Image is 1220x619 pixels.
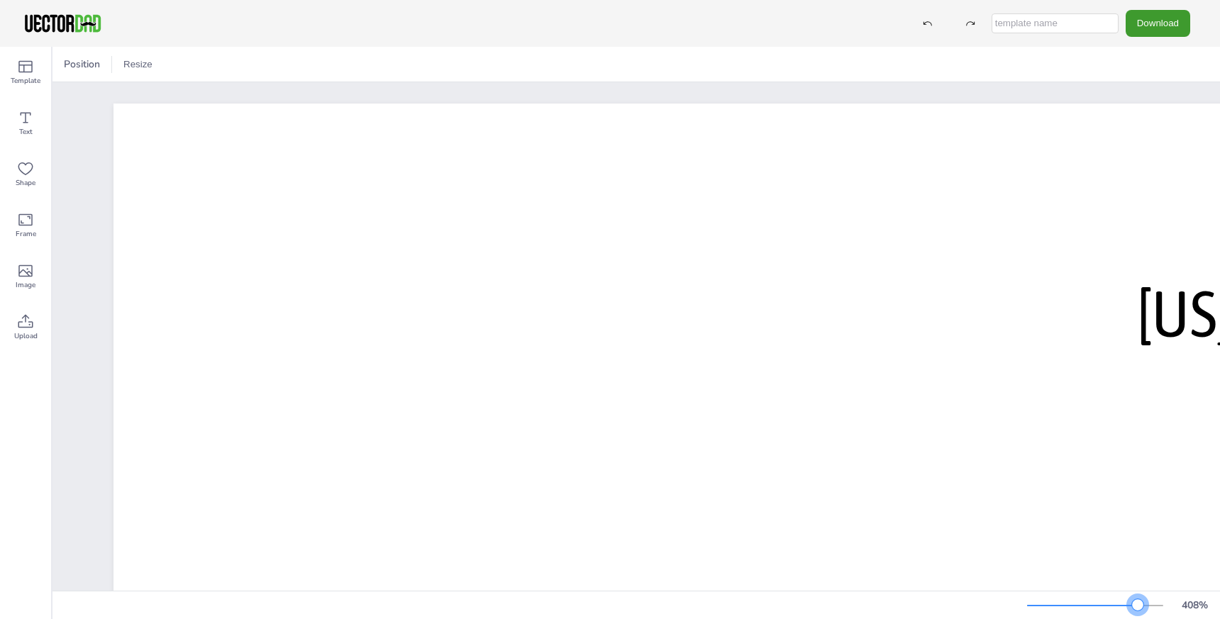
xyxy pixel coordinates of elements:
[992,13,1119,33] input: template name
[23,13,103,34] img: VectorDad-1.png
[16,228,36,240] span: Frame
[11,75,40,87] span: Template
[16,279,35,291] span: Image
[19,126,33,138] span: Text
[16,177,35,189] span: Shape
[118,53,158,76] button: Resize
[61,57,103,71] span: Position
[1126,10,1190,36] button: Download
[14,330,38,342] span: Upload
[1177,598,1211,612] div: 408 %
